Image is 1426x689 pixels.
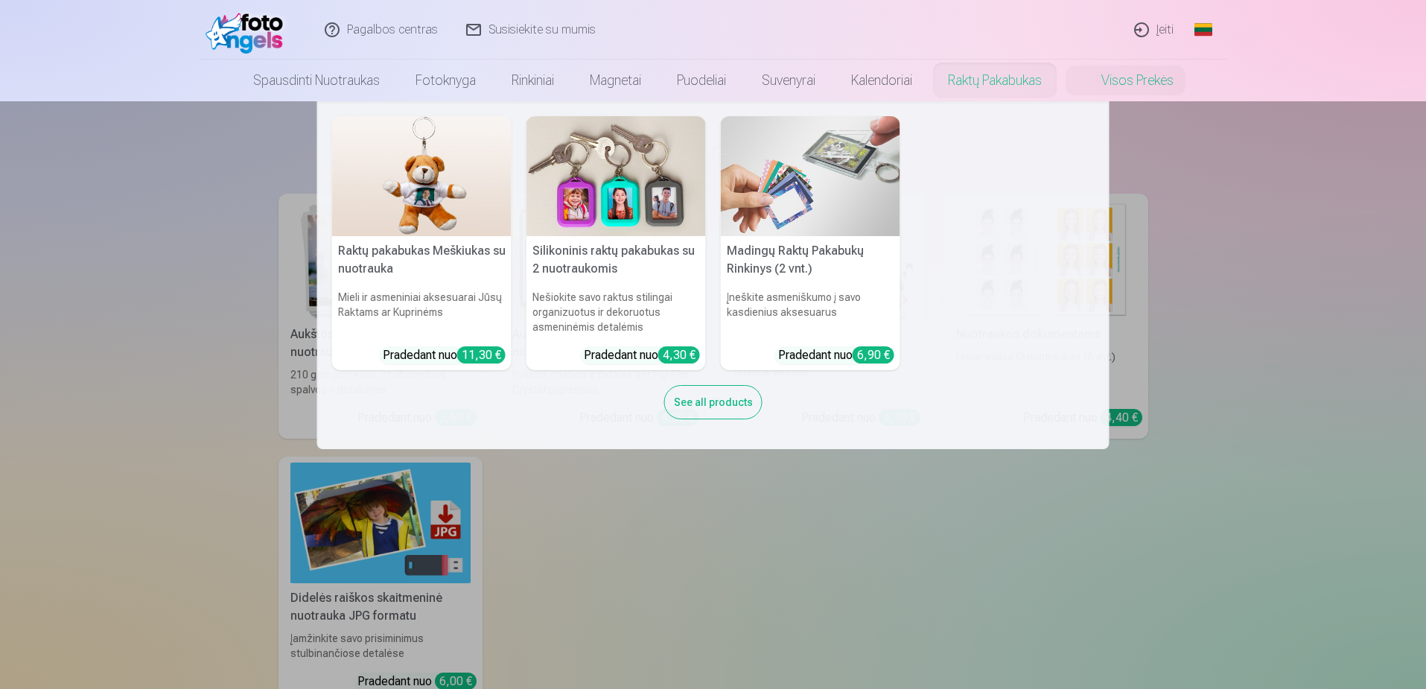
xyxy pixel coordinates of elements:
[526,116,706,370] a: Silikoninis raktų pakabukas su 2 nuotraukomisSilikoninis raktų pakabukas su 2 nuotraukomisNešioki...
[833,60,930,101] a: Kalendoriai
[332,116,512,370] a: Raktų pakabukas Meškiukas su nuotraukaRaktų pakabukas Meškiukas su nuotraukaMieli ir asmeniniai a...
[206,6,291,54] img: /fa2
[659,60,744,101] a: Puodeliai
[853,346,894,363] div: 6,90 €
[664,393,763,409] a: See all products
[457,346,506,363] div: 11,30 €
[398,60,494,101] a: Fotoknyga
[526,284,706,340] h6: Nešiokite savo raktus stilingai organizuotus ir dekoruotus asmeninėmis detalėmis
[664,385,763,419] div: See all products
[235,60,398,101] a: Spausdinti nuotraukas
[721,236,900,284] h5: Madingų Raktų Pakabukų Rinkinys (2 vnt.)
[332,284,512,340] h6: Mieli ir asmeniniai aksesuarai Jūsų Raktams ar Kuprinėms
[778,346,894,364] div: Pradedant nuo
[526,116,706,236] img: Silikoninis raktų pakabukas su 2 nuotraukomis
[332,116,512,236] img: Raktų pakabukas Meškiukas su nuotrauka
[494,60,572,101] a: Rinkiniai
[584,346,700,364] div: Pradedant nuo
[1060,60,1191,101] a: Visos prekės
[721,284,900,340] h6: Įneškite asmeniškumo į savo kasdienius aksesuarus
[526,236,706,284] h5: Silikoninis raktų pakabukas su 2 nuotraukomis
[572,60,659,101] a: Magnetai
[383,346,506,364] div: Pradedant nuo
[332,236,512,284] h5: Raktų pakabukas Meškiukas su nuotrauka
[721,116,900,370] a: Madingų Raktų Pakabukų Rinkinys (2 vnt.)Madingų Raktų Pakabukų Rinkinys (2 vnt.)Įneškite asmenišk...
[658,346,700,363] div: 4,30 €
[930,60,1060,101] a: Raktų pakabukas
[744,60,833,101] a: Suvenyrai
[721,116,900,236] img: Madingų Raktų Pakabukų Rinkinys (2 vnt.)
